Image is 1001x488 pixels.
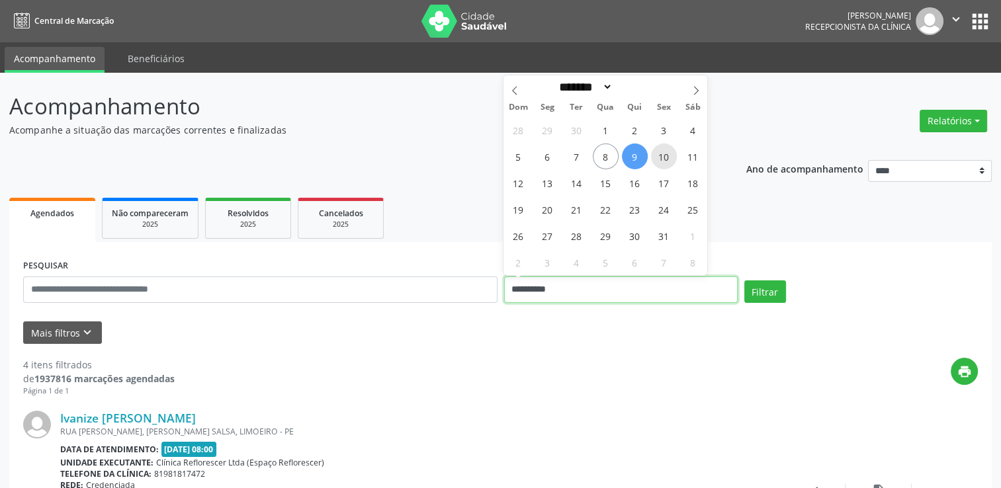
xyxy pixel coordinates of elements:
[920,110,987,132] button: Relatórios
[593,223,619,249] span: Outubro 29, 2025
[969,10,992,33] button: apps
[593,249,619,275] span: Novembro 5, 2025
[622,117,648,143] span: Outubro 2, 2025
[505,249,531,275] span: Novembro 2, 2025
[112,208,189,219] span: Não compareceram
[80,325,95,340] i: keyboard_arrow_down
[23,411,51,438] img: img
[60,426,779,437] div: RUA [PERSON_NAME], [PERSON_NAME] SALSA, LIMOEIRO - PE
[505,117,531,143] span: Setembro 28, 2025
[680,223,706,249] span: Novembro 1, 2025
[680,117,706,143] span: Outubro 4, 2025
[651,249,677,275] span: Novembro 7, 2025
[60,444,159,455] b: Data de atendimento:
[30,208,74,219] span: Agendados
[60,411,196,425] a: Ivanize [PERSON_NAME]
[154,468,205,479] span: 81981817472
[23,256,68,276] label: PESQUISAR
[118,47,194,70] a: Beneficiários
[622,223,648,249] span: Outubro 30, 2025
[535,170,560,196] span: Outubro 13, 2025
[746,160,863,177] p: Ano de acompanhamento
[60,468,152,479] b: Telefone da clínica:
[678,103,707,112] span: Sáb
[503,103,533,112] span: Dom
[916,7,943,35] img: img
[564,249,589,275] span: Novembro 4, 2025
[564,117,589,143] span: Setembro 30, 2025
[112,220,189,229] div: 2025
[593,170,619,196] span: Outubro 15, 2025
[505,143,531,169] span: Outubro 5, 2025
[156,457,324,468] span: Clínica Reflorescer Ltda (Espaço Reflorescer)
[651,223,677,249] span: Outubro 31, 2025
[161,442,217,457] span: [DATE] 08:00
[622,249,648,275] span: Novembro 6, 2025
[23,358,175,372] div: 4 itens filtrados
[505,223,531,249] span: Outubro 26, 2025
[533,103,562,112] span: Seg
[535,117,560,143] span: Setembro 29, 2025
[505,196,531,222] span: Outubro 19, 2025
[564,143,589,169] span: Outubro 7, 2025
[680,170,706,196] span: Outubro 18, 2025
[535,196,560,222] span: Outubro 20, 2025
[593,196,619,222] span: Outubro 22, 2025
[60,457,153,468] b: Unidade executante:
[620,103,649,112] span: Qui
[562,103,591,112] span: Ter
[564,170,589,196] span: Outubro 14, 2025
[680,143,706,169] span: Outubro 11, 2025
[651,143,677,169] span: Outubro 10, 2025
[805,10,911,21] div: [PERSON_NAME]
[680,196,706,222] span: Outubro 25, 2025
[951,358,978,385] button: print
[943,7,969,35] button: 
[622,196,648,222] span: Outubro 23, 2025
[555,80,613,94] select: Month
[535,223,560,249] span: Outubro 27, 2025
[591,103,620,112] span: Qua
[319,208,363,219] span: Cancelados
[805,21,911,32] span: Recepcionista da clínica
[308,220,374,229] div: 2025
[651,196,677,222] span: Outubro 24, 2025
[564,196,589,222] span: Outubro 21, 2025
[34,15,114,26] span: Central de Marcação
[744,280,786,303] button: Filtrar
[23,386,175,397] div: Página 1 de 1
[593,143,619,169] span: Outubro 8, 2025
[949,12,963,26] i: 
[34,372,175,385] strong: 1937816 marcações agendadas
[957,364,972,379] i: print
[505,170,531,196] span: Outubro 12, 2025
[622,170,648,196] span: Outubro 16, 2025
[23,372,175,386] div: de
[593,117,619,143] span: Outubro 1, 2025
[9,10,114,32] a: Central de Marcação
[680,249,706,275] span: Novembro 8, 2025
[622,143,648,169] span: Outubro 9, 2025
[613,80,656,94] input: Year
[651,117,677,143] span: Outubro 3, 2025
[649,103,678,112] span: Sex
[651,170,677,196] span: Outubro 17, 2025
[5,47,105,73] a: Acompanhamento
[535,143,560,169] span: Outubro 6, 2025
[535,249,560,275] span: Novembro 3, 2025
[23,321,102,345] button: Mais filtroskeyboard_arrow_down
[228,208,269,219] span: Resolvidos
[9,123,697,137] p: Acompanhe a situação das marcações correntes e finalizadas
[564,223,589,249] span: Outubro 28, 2025
[215,220,281,229] div: 2025
[9,90,697,123] p: Acompanhamento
